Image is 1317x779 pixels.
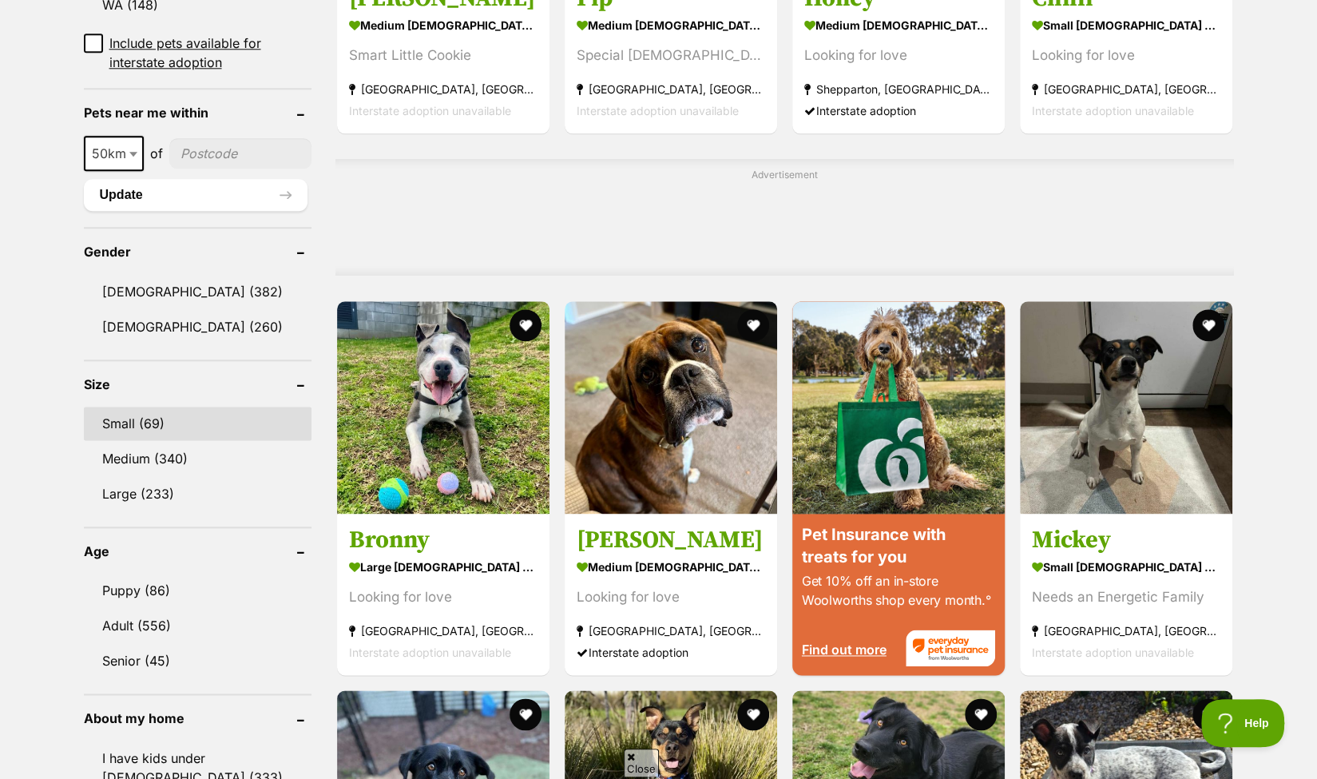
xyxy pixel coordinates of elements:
a: Medium (340) [84,442,311,475]
span: Interstate adoption unavailable [349,646,511,659]
span: Interstate adoption unavailable [349,104,511,117]
div: Looking for love [577,586,765,608]
div: Looking for love [804,45,993,66]
button: favourite [965,698,997,730]
a: Adult (556) [84,609,311,642]
a: [DEMOGRAPHIC_DATA] (382) [84,275,311,308]
strong: [GEOGRAPHIC_DATA], [GEOGRAPHIC_DATA] [577,78,765,100]
a: Bronny large [DEMOGRAPHIC_DATA] Dog Looking for love [GEOGRAPHIC_DATA], [GEOGRAPHIC_DATA] Interst... [337,513,549,675]
strong: [GEOGRAPHIC_DATA], [GEOGRAPHIC_DATA] [1032,620,1220,642]
header: Pets near me within [84,105,311,120]
header: Gender [84,244,311,259]
button: favourite [1192,309,1224,341]
div: Looking for love [349,586,538,608]
span: Close [624,749,659,777]
iframe: Help Scout Beacon - Open [1201,699,1285,747]
header: About my home [84,711,311,725]
strong: large [DEMOGRAPHIC_DATA] Dog [349,555,538,578]
span: Interstate adoption unavailable [1032,104,1194,117]
button: favourite [1192,698,1224,730]
a: Mickey small [DEMOGRAPHIC_DATA] Dog Needs an Energetic Family [GEOGRAPHIC_DATA], [GEOGRAPHIC_DATA... [1020,513,1232,675]
button: favourite [737,309,769,341]
strong: small [DEMOGRAPHIC_DATA] Dog [1032,555,1220,578]
header: Size [84,377,311,391]
input: postcode [169,138,311,169]
span: Interstate adoption unavailable [577,104,739,117]
strong: [GEOGRAPHIC_DATA], [GEOGRAPHIC_DATA] [1032,78,1220,100]
div: Needs an Energetic Family [1032,586,1220,608]
strong: medium [DEMOGRAPHIC_DATA] Dog [804,14,993,37]
span: Interstate adoption unavailable [1032,646,1194,659]
a: Puppy (86) [84,574,311,607]
h3: [PERSON_NAME] [577,525,765,555]
h3: Bronny [349,525,538,555]
button: favourite [510,309,541,341]
h3: Mickey [1032,525,1220,555]
header: Age [84,544,311,558]
span: Include pets available for interstate adoption [109,34,311,72]
div: Interstate adoption [804,100,993,121]
span: 50km [84,136,144,171]
strong: medium [DEMOGRAPHIC_DATA] Dog [577,555,765,578]
a: [PERSON_NAME] medium [DEMOGRAPHIC_DATA] Dog Looking for love [GEOGRAPHIC_DATA], [GEOGRAPHIC_DATA]... [565,513,777,675]
div: Smart Little Cookie [349,45,538,66]
a: Senior (45) [84,644,311,678]
a: [DEMOGRAPHIC_DATA] (260) [84,310,311,344]
a: Small (69) [84,407,311,440]
img: Bronny - American Staffordshire Terrier Dog [337,301,549,514]
div: Special [DEMOGRAPHIC_DATA] [577,45,765,66]
strong: [GEOGRAPHIC_DATA], [GEOGRAPHIC_DATA] [349,620,538,642]
a: Large (233) [84,477,311,511]
img: Mickey - Jack Russell Terrier Dog [1020,301,1232,514]
img: Odie - Boxer Dog [565,301,777,514]
div: Advertisement [335,159,1234,276]
strong: [GEOGRAPHIC_DATA], [GEOGRAPHIC_DATA] [349,78,538,100]
strong: medium [DEMOGRAPHIC_DATA] Dog [349,14,538,37]
button: Update [84,179,307,211]
div: Looking for love [1032,45,1220,66]
span: 50km [85,142,142,165]
button: favourite [737,698,769,730]
a: Include pets available for interstate adoption [84,34,311,72]
strong: medium [DEMOGRAPHIC_DATA] Dog [577,14,765,37]
strong: Shepparton, [GEOGRAPHIC_DATA] [804,78,993,100]
strong: [GEOGRAPHIC_DATA], [GEOGRAPHIC_DATA] [577,620,765,642]
span: of [150,144,163,163]
button: favourite [510,698,541,730]
strong: small [DEMOGRAPHIC_DATA] Dog [1032,14,1220,37]
div: Interstate adoption [577,642,765,663]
